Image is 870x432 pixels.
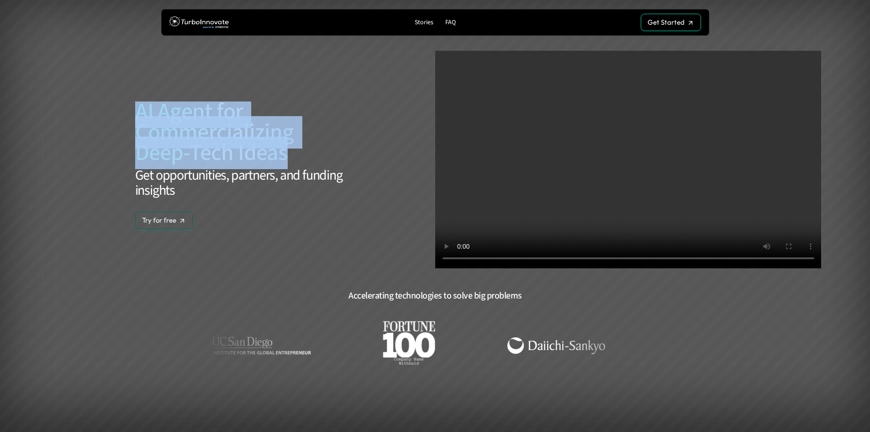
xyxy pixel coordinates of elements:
[445,19,456,27] p: FAQ
[169,14,229,31] img: TurboInnovate Logo
[648,18,685,27] p: Get Started
[411,16,437,29] a: Stories
[415,19,433,27] p: Stories
[641,14,701,31] a: Get Started
[442,16,459,29] a: FAQ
